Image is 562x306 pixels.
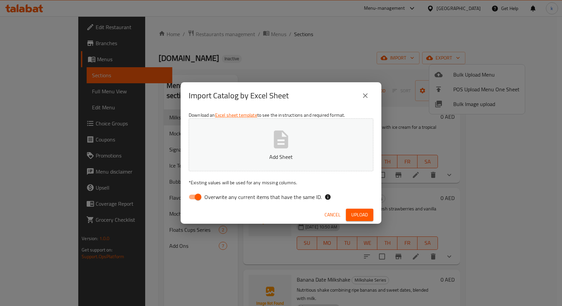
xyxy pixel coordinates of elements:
[181,109,381,206] div: Download an to see the instructions and required format.
[189,118,373,171] button: Add Sheet
[215,111,257,119] a: Excel sheet template
[357,88,373,104] button: close
[199,153,363,161] p: Add Sheet
[324,194,331,200] svg: If the overwrite option isn't selected, then the items that match an existing ID will be ignored ...
[324,211,341,219] span: Cancel
[322,209,343,221] button: Cancel
[189,179,373,186] p: Existing values will be used for any missing columns.
[346,209,373,221] button: Upload
[204,193,322,201] span: Overwrite any current items that have the same ID.
[189,90,289,101] h2: Import Catalog by Excel Sheet
[351,211,368,219] span: Upload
